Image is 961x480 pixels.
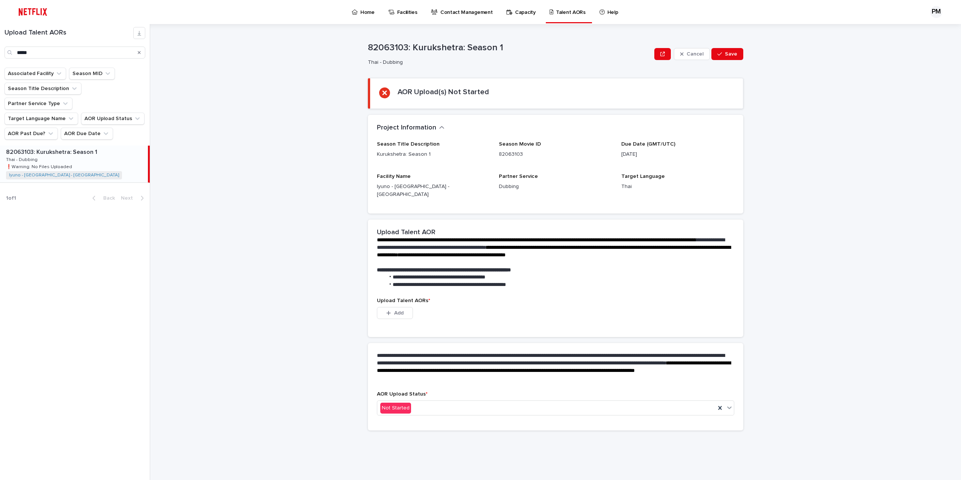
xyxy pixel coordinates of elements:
span: Facility Name [377,174,411,179]
p: Thai - Dubbing [368,59,648,66]
span: Target Language [621,174,665,179]
p: 82063103: Kurukshetra: Season 1 [6,147,99,156]
p: 82063103 [499,150,612,158]
input: Search [5,47,145,59]
a: Iyuno - [GEOGRAPHIC_DATA] - [GEOGRAPHIC_DATA] [9,173,119,178]
button: Associated Facility [5,68,66,80]
p: 82063103: Kurukshetra: Season 1 [368,42,651,53]
span: Add [394,310,404,316]
h2: Project Information [377,124,436,132]
button: Save [711,48,743,60]
button: Next [118,195,150,202]
p: Thai [621,183,734,191]
span: Partner Service [499,174,538,179]
span: Next [121,196,137,201]
img: ifQbXi3ZQGMSEF7WDB7W [15,5,51,20]
button: Partner Service Type [5,98,72,110]
span: Upload Talent AORs [377,298,430,303]
span: Save [725,51,737,57]
button: AOR Upload Status [81,113,145,125]
p: Thai - Dubbing [6,156,39,163]
button: AOR Past Due? [5,128,58,140]
p: Kurukshetra: Season 1 [377,150,490,158]
div: Not Started [380,403,411,414]
button: Cancel [674,48,710,60]
button: Project Information [377,124,444,132]
h2: Upload Talent AOR [377,229,435,237]
span: Season Movie ID [499,141,541,147]
p: Iyuno - [GEOGRAPHIC_DATA] - [GEOGRAPHIC_DATA] [377,183,490,199]
p: Dubbing [499,183,612,191]
button: Season MID [69,68,115,80]
span: Back [99,196,115,201]
span: Due Date (GMT/UTC) [621,141,675,147]
h2: AOR Upload(s) Not Started [398,87,489,96]
button: Season Title Description [5,83,81,95]
button: Back [86,195,118,202]
button: AOR Due Date [61,128,113,140]
div: PM [930,6,942,18]
span: Cancel [687,51,703,57]
span: Season Title Description [377,141,440,147]
p: ❗️Warning: No Files Uploaded [6,163,74,170]
button: Target Language Name [5,113,78,125]
span: AOR Upload Status [377,391,428,397]
h1: Upload Talent AORs [5,29,133,37]
p: [DATE] [621,150,734,158]
button: Add [377,307,413,319]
